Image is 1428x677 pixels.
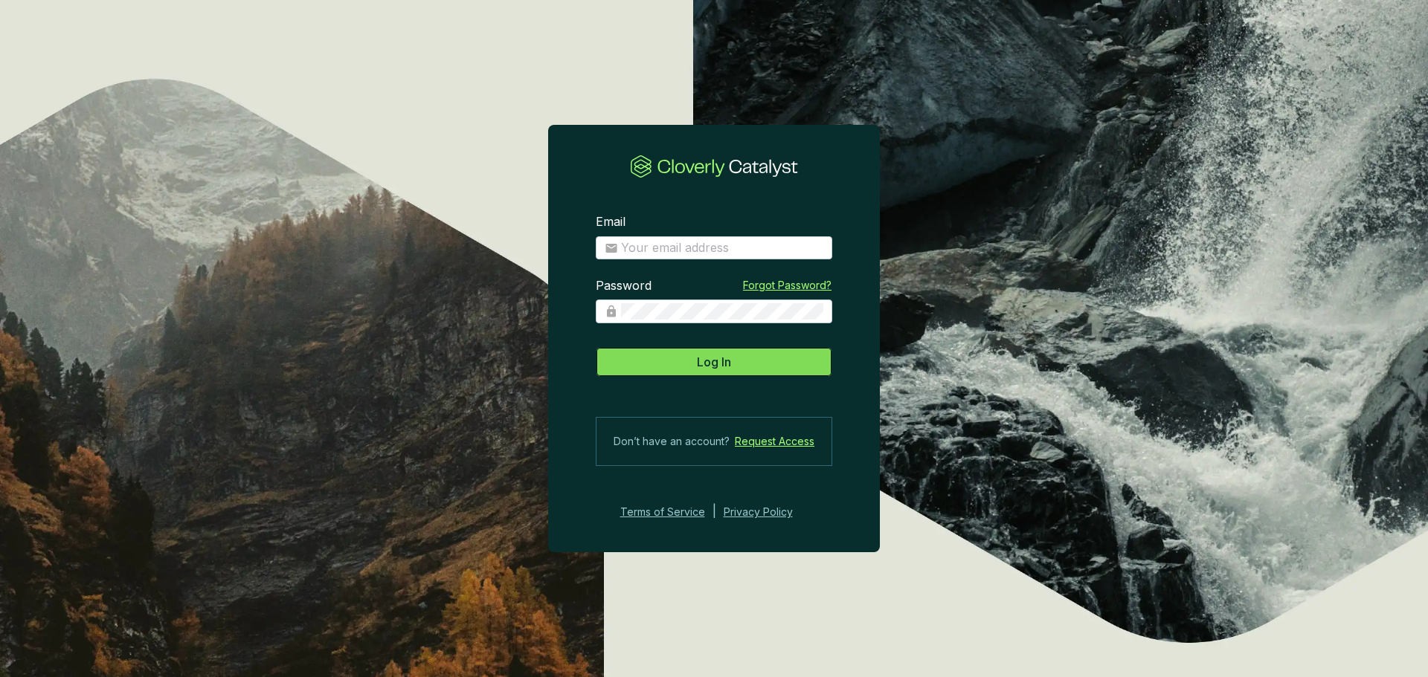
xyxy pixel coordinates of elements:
a: Terms of Service [616,503,705,521]
div: | [713,503,716,521]
button: Log In [596,347,832,377]
a: Forgot Password? [743,278,832,293]
input: Email [621,240,823,256]
a: Request Access [735,433,814,450]
span: Log In [697,353,731,371]
span: Don’t have an account? [614,433,730,450]
label: Email [596,214,625,230]
input: Password [621,303,823,320]
label: Password [596,278,652,294]
a: Privacy Policy [724,503,813,521]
